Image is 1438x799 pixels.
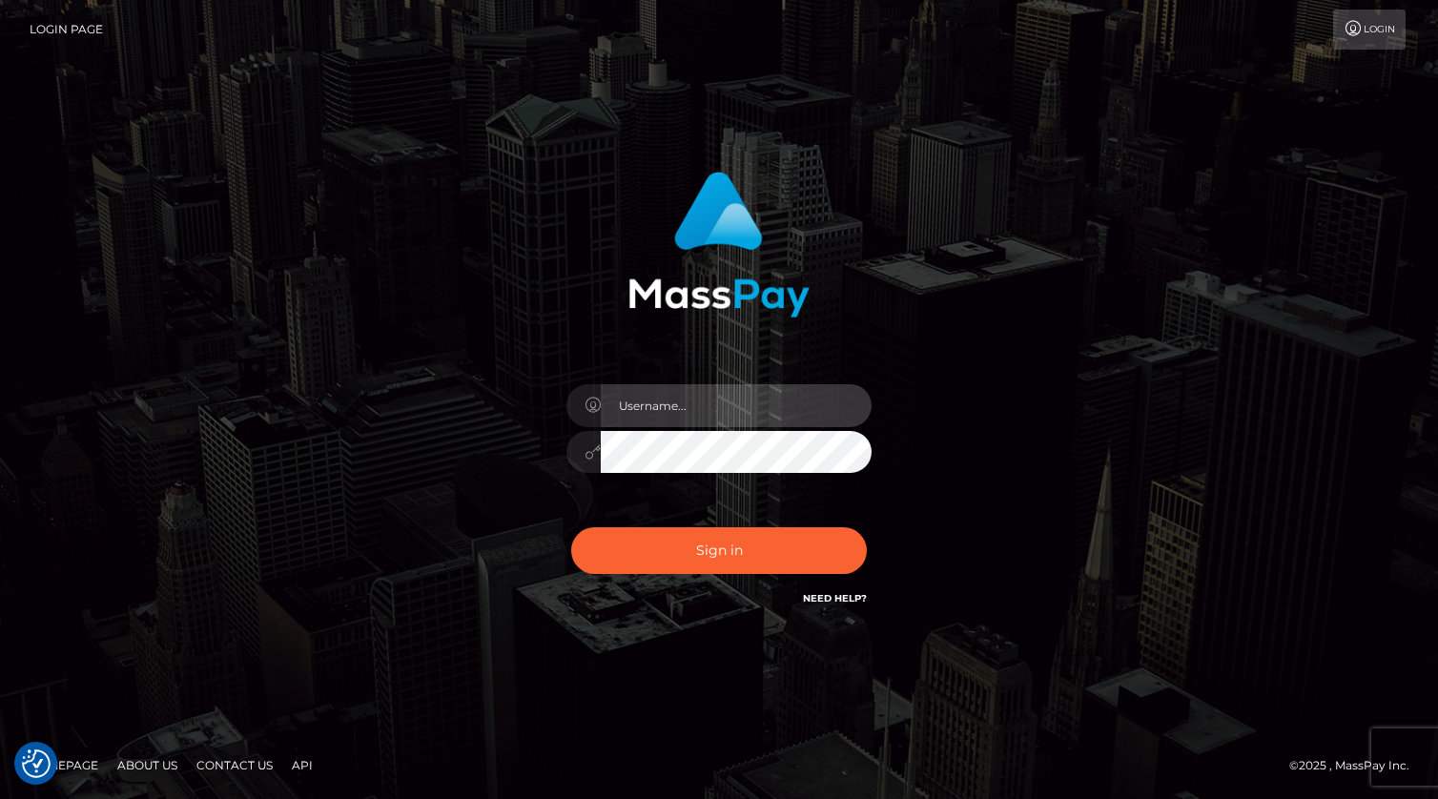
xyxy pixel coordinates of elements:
[22,749,51,778] img: Revisit consent button
[189,750,280,780] a: Contact Us
[30,10,103,50] a: Login Page
[21,750,106,780] a: Homepage
[284,750,320,780] a: API
[601,384,872,427] input: Username...
[571,527,867,574] button: Sign in
[110,750,185,780] a: About Us
[1333,10,1406,50] a: Login
[803,592,867,604] a: Need Help?
[1289,755,1424,776] div: © 2025 , MassPay Inc.
[22,749,51,778] button: Consent Preferences
[628,172,810,318] img: MassPay Login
